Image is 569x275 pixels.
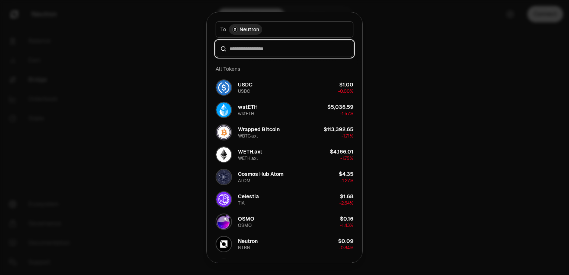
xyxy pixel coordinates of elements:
button: WBTC.axl LogoWrapped BitcoinWBTC.axl$113,392.65-1.71% [211,121,358,143]
button: ATOM LogoCosmos Hub AtomATOM$4.35-1.27% [211,166,358,188]
div: All Tokens [211,61,358,76]
span: -1.75% [340,155,353,161]
span: -1.43% [340,222,353,228]
div: OSMO [238,215,254,222]
div: wstETH [238,111,254,117]
span: -0.84% [339,245,353,251]
div: Neutron [238,237,258,245]
span: -1.27% [340,178,353,184]
div: TIA [238,200,245,206]
span: -0.00% [338,88,353,94]
span: -1.71% [341,133,353,139]
img: OSMO Logo [216,214,231,229]
button: WETH.axl LogoWETH.axlWETH.axl$4,166.01-1.75% [211,143,358,166]
span: Neutron [239,26,259,33]
span: -1.57% [340,111,353,117]
img: WETH.axl Logo [216,147,231,162]
img: NTRN Logo [216,237,231,252]
div: ATOM [238,178,251,184]
div: $113,392.65 [324,126,353,133]
div: WETH.axl [238,155,258,161]
div: Celestia [238,193,259,200]
div: Wrapped Bitcoin [238,126,280,133]
div: $4.35 [339,170,353,178]
span: -2.64% [339,200,353,206]
div: WETH.axl [238,148,262,155]
div: WBTC.axl [238,133,258,139]
div: $1.00 [339,81,353,88]
div: Cosmos Hub Atom [238,170,283,178]
span: To [220,26,226,33]
div: dNTRN [238,260,255,267]
img: wstETH Logo [216,102,231,117]
div: $0.09 [338,237,353,245]
div: OSMO [238,222,252,228]
img: USDC Logo [216,80,231,95]
img: WBTC.axl Logo [216,125,231,140]
div: $1.68 [340,193,353,200]
button: NTRN LogoNeutronNTRN$0.09-0.84% [211,233,358,255]
div: USDC [238,88,250,94]
button: TIA LogoCelestiaTIA$1.68-2.64% [211,188,358,211]
img: ATOM Logo [216,170,231,184]
div: $4,166.01 [330,148,353,155]
img: dNTRN Logo [216,259,231,274]
button: ToNeutron LogoNeutron [216,21,353,38]
button: USDC LogoUSDCUSDC$1.00-0.00% [211,76,358,99]
div: NTRN [238,245,250,251]
button: wstETH LogowstETHwstETH$5,036.59-1.57% [211,99,358,121]
div: wstETH [238,103,258,111]
img: Neutron Logo [232,26,238,32]
div: $0.16 [340,215,353,222]
div: $0.10 [340,260,353,267]
div: USDC [238,81,252,88]
img: TIA Logo [216,192,231,207]
div: $5,036.59 [327,103,353,111]
button: OSMO LogoOSMOOSMO$0.16-1.43% [211,211,358,233]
